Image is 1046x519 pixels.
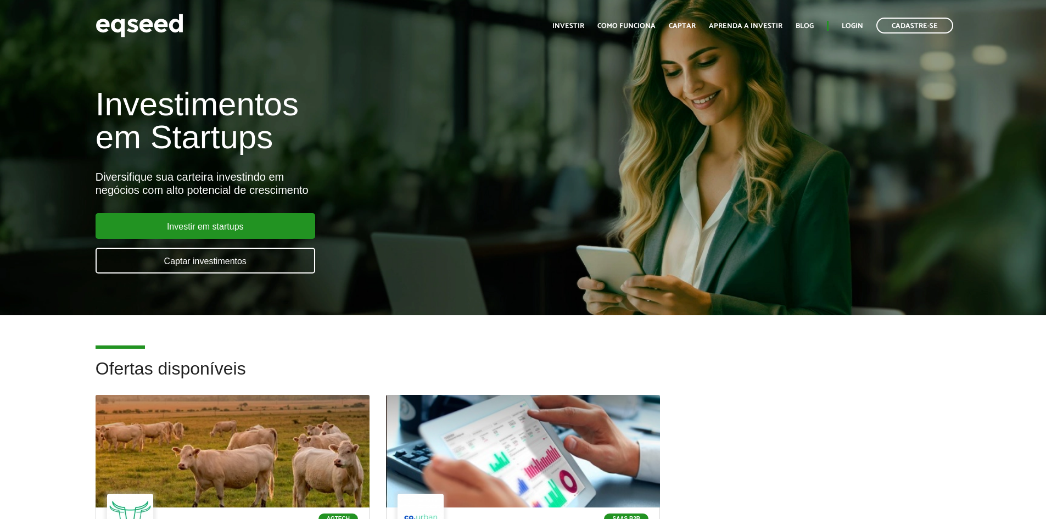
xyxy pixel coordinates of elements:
[842,23,863,30] a: Login
[96,248,315,274] a: Captar investimentos
[597,23,656,30] a: Como funciona
[552,23,584,30] a: Investir
[796,23,814,30] a: Blog
[669,23,696,30] a: Captar
[96,170,602,197] div: Diversifique sua carteira investindo em negócios com alto potencial de crescimento
[876,18,953,34] a: Cadastre-se
[96,359,951,395] h2: Ofertas disponíveis
[709,23,782,30] a: Aprenda a investir
[96,88,602,154] h1: Investimentos em Startups
[96,11,183,40] img: EqSeed
[96,213,315,239] a: Investir em startups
